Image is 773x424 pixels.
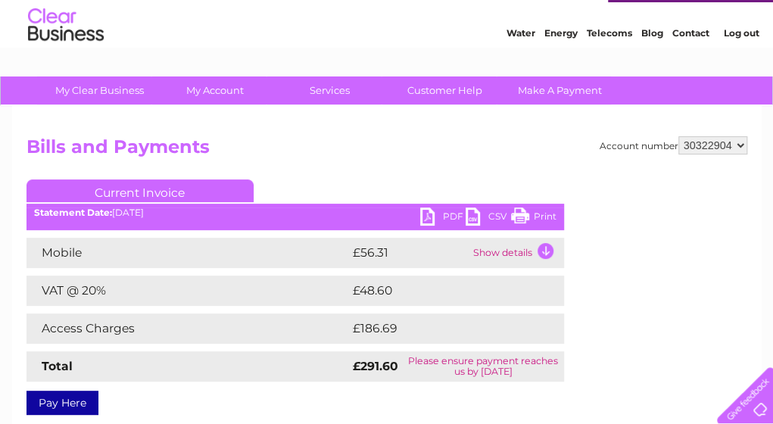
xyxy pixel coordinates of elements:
td: £48.60 [349,276,535,306]
td: Show details [469,238,564,268]
td: Please ensure payment reaches us by [DATE] [403,351,564,382]
a: Blog [641,64,663,76]
td: VAT @ 20% [26,276,349,306]
td: Access Charges [26,313,349,344]
a: CSV [466,207,511,229]
div: [DATE] [26,207,564,218]
a: My Clear Business [37,76,162,104]
div: Account number [600,136,747,154]
a: Pay Here [26,391,98,415]
a: Contact [672,64,709,76]
a: Water [507,64,535,76]
td: £56.31 [349,238,469,268]
a: Customer Help [382,76,507,104]
strong: Total [42,359,73,373]
a: Print [511,207,556,229]
a: Energy [544,64,578,76]
td: Mobile [26,238,349,268]
a: Current Invoice [26,179,254,202]
a: 0333 014 3131 [488,8,592,26]
img: logo.png [27,39,104,86]
strong: £291.60 [353,359,398,373]
a: My Account [152,76,277,104]
a: Telecoms [587,64,632,76]
b: Statement Date: [34,207,112,218]
div: Clear Business is a trading name of Verastar Limited (registered in [GEOGRAPHIC_DATA] No. 3667643... [30,8,745,73]
a: Make A Payment [497,76,622,104]
a: Services [267,76,392,104]
a: Log out [723,64,759,76]
a: PDF [420,207,466,229]
h2: Bills and Payments [26,136,747,165]
td: £186.69 [349,313,537,344]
